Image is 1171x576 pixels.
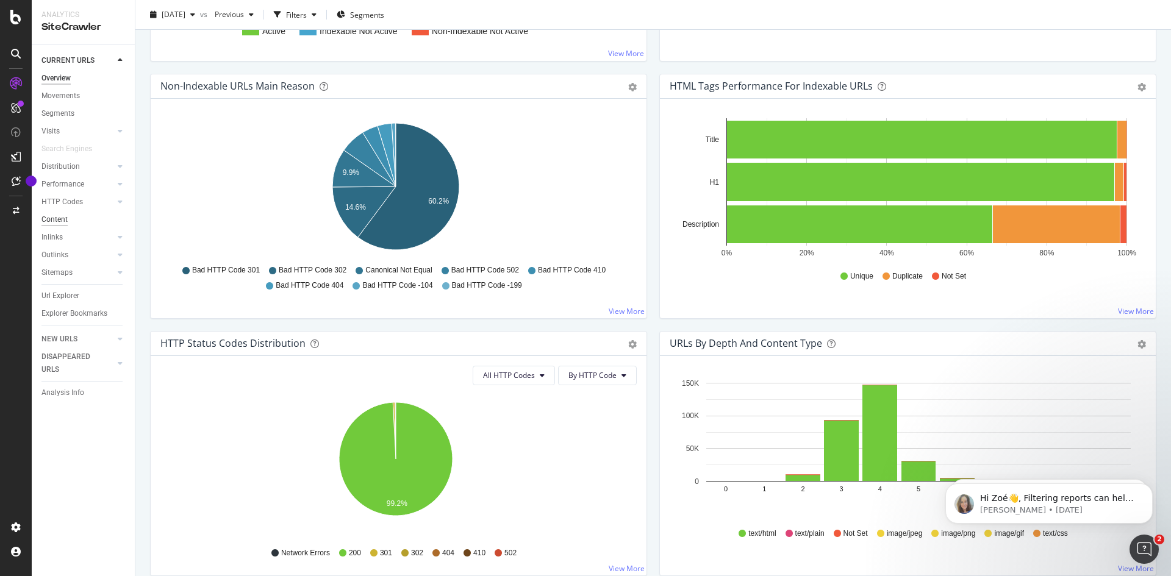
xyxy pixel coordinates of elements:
[365,265,432,276] span: Canonical Not Equal
[538,265,606,276] span: Bad HTTP Code 410
[41,20,125,34] div: SiteCrawler
[473,548,485,558] span: 410
[41,249,68,261] div: Outlinks
[682,379,699,388] text: 150K
[41,290,126,302] a: Url Explorer
[504,548,517,558] span: 502
[628,83,637,91] div: gear
[686,444,699,453] text: 50K
[670,337,822,349] div: URLs by Depth and Content Type
[840,485,843,492] text: 3
[345,203,366,212] text: 14.6%
[1039,249,1054,257] text: 80%
[682,220,719,229] text: Description
[682,411,699,420] text: 100K
[286,9,307,20] div: Filters
[26,176,37,187] div: Tooltip anchor
[451,265,519,276] span: Bad HTTP Code 502
[41,72,126,85] a: Overview
[145,5,200,24] button: [DATE]
[609,306,645,316] a: View More
[1137,340,1146,349] div: gear
[279,265,346,276] span: Bad HTTP Code 302
[800,249,814,257] text: 20%
[41,196,114,208] a: HTTP Codes
[160,80,315,92] div: Non-Indexable URLs Main Reason
[608,48,644,59] a: View More
[343,168,360,177] text: 9.9%
[320,26,398,36] text: Indexable Not Active
[452,280,522,291] span: Bad HTTP Code -199
[41,266,73,279] div: Sitemaps
[350,9,384,20] span: Segments
[473,366,555,385] button: All HTTP Codes
[160,395,632,536] div: A chart.
[41,386,84,399] div: Analysis Info
[41,143,104,155] a: Search Engines
[380,548,392,558] span: 301
[917,485,920,492] text: 5
[41,307,126,320] a: Explorer Bookmarks
[411,548,423,558] span: 302
[670,118,1141,260] svg: A chart.
[609,563,645,574] a: View More
[210,9,244,20] span: Previous
[628,340,637,349] div: gear
[41,178,84,191] div: Performance
[200,9,210,20] span: vs
[887,528,923,539] span: image/jpeg
[41,54,114,67] a: CURRENT URLS
[160,337,306,349] div: HTTP Status Codes Distribution
[41,160,114,173] a: Distribution
[41,231,114,244] a: Inlinks
[670,375,1141,517] svg: A chart.
[670,80,873,92] div: HTML Tags Performance for Indexable URLs
[878,485,882,492] text: 4
[724,485,728,492] text: 0
[41,266,114,279] a: Sitemaps
[942,271,966,282] span: Not Set
[927,458,1171,543] iframe: Intercom notifications message
[762,485,766,492] text: 1
[41,213,126,226] a: Content
[41,290,79,302] div: Url Explorer
[41,178,114,191] a: Performance
[843,528,868,539] span: Not Set
[41,333,114,346] a: NEW URLS
[801,485,804,492] text: 2
[41,125,114,138] a: Visits
[879,249,894,257] text: 40%
[795,528,825,539] span: text/plain
[748,528,776,539] span: text/html
[41,160,80,173] div: Distribution
[387,499,407,508] text: 99.2%
[349,548,361,558] span: 200
[41,231,63,244] div: Inlinks
[1117,249,1136,257] text: 100%
[432,26,528,36] text: Non-Indexable Not Active
[41,386,126,399] a: Analysis Info
[210,5,259,24] button: Previous
[262,26,285,36] text: Active
[892,271,923,282] span: Duplicate
[41,72,71,85] div: Overview
[192,265,260,276] span: Bad HTTP Code 301
[850,271,873,282] span: Unique
[41,107,126,120] a: Segments
[428,196,449,205] text: 60.2%
[41,107,74,120] div: Segments
[695,477,699,486] text: 0
[41,196,83,208] div: HTTP Codes
[41,350,103,376] div: DISAPPEARED URLS
[276,280,343,291] span: Bad HTTP Code 404
[722,249,732,257] text: 0%
[1118,563,1154,574] a: View More
[41,213,68,226] div: Content
[162,9,185,20] span: 2025 Jul. 18th
[41,143,92,155] div: Search Engines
